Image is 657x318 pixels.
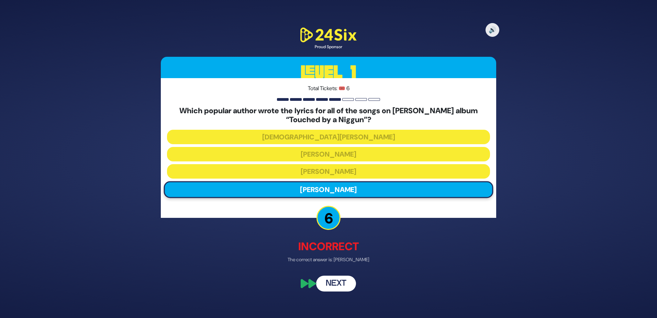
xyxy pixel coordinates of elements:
[486,23,499,37] button: 🔊
[167,165,490,179] button: [PERSON_NAME]
[167,84,490,93] p: Total Tickets: 🎟️ 6
[167,147,490,162] button: [PERSON_NAME]
[298,26,359,44] img: 24Six
[161,238,496,255] p: Incorrect
[161,57,496,88] h3: Level 1
[298,44,359,50] div: Proud Sponsor
[316,206,341,230] p: 6
[316,276,356,292] button: Next
[164,181,493,198] button: [PERSON_NAME]
[161,256,496,264] p: The correct answer is: [PERSON_NAME]
[167,106,490,125] h5: Which popular author wrote the lyrics for all of the songs on [PERSON_NAME] album “Touched by a N...
[167,130,490,145] button: [DEMOGRAPHIC_DATA][PERSON_NAME]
